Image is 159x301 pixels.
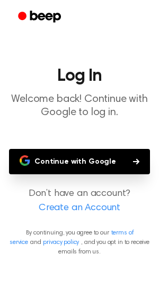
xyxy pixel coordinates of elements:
[43,239,79,246] a: privacy policy
[9,149,150,174] button: Continue with Google
[8,228,151,257] p: By continuing, you agree to our and , and you opt in to receive emails from us.
[11,201,148,215] a: Create an Account
[11,7,70,27] a: Beep
[8,68,151,84] h1: Log In
[8,93,151,119] p: Welcome back! Continue with Google to log in.
[8,187,151,215] p: Don’t have an account?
